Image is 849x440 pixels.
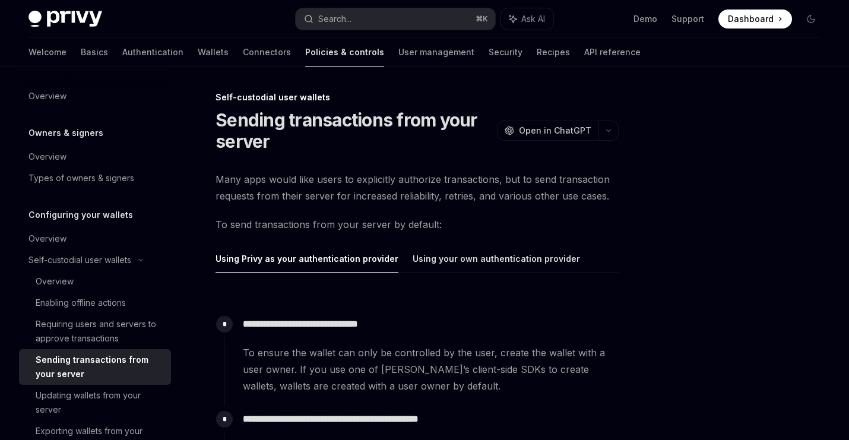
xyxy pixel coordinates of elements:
a: Recipes [537,38,570,67]
a: Overview [19,146,171,167]
div: Overview [28,150,66,164]
a: Support [671,13,704,25]
a: Requiring users and servers to approve transactions [19,314,171,349]
a: Demo [633,13,657,25]
div: Overview [28,89,66,103]
img: dark logo [28,11,102,27]
span: Many apps would like users to explicitly authorize transactions, but to send transaction requests... [216,171,619,204]
a: Enabling offline actions [19,292,171,314]
a: Basics [81,38,108,67]
a: User management [398,38,474,67]
a: Overview [19,86,171,107]
span: To ensure the wallet can only be controlled by the user, create the wallet with a user owner. If ... [243,344,618,394]
button: Toggle dark mode [802,10,821,29]
button: Search...⌘K [296,8,495,30]
div: Updating wallets from your server [36,388,164,417]
a: Dashboard [718,10,792,29]
a: Wallets [198,38,229,67]
div: Types of owners & signers [28,171,134,185]
a: Sending transactions from your server [19,349,171,385]
div: Sending transactions from your server [36,353,164,381]
span: ⌘ K [476,14,488,24]
button: Using your own authentication provider [413,245,580,273]
a: Overview [19,228,171,249]
a: Welcome [28,38,66,67]
a: Security [489,38,522,67]
span: Dashboard [728,13,774,25]
span: Open in ChatGPT [519,125,591,137]
div: Search... [318,12,351,26]
a: Updating wallets from your server [19,385,171,420]
a: Connectors [243,38,291,67]
h5: Configuring your wallets [28,208,133,222]
a: API reference [584,38,641,67]
button: Using Privy as your authentication provider [216,245,398,273]
span: Ask AI [521,13,545,25]
h1: Sending transactions from your server [216,109,492,152]
div: Enabling offline actions [36,296,126,310]
a: Policies & controls [305,38,384,67]
button: Open in ChatGPT [497,121,598,141]
div: Overview [36,274,74,289]
a: Authentication [122,38,183,67]
div: Requiring users and servers to approve transactions [36,317,164,346]
div: Self-custodial user wallets [28,253,131,267]
span: To send transactions from your server by default: [216,216,619,233]
a: Types of owners & signers [19,167,171,189]
div: Self-custodial user wallets [216,91,619,103]
div: Overview [28,232,66,246]
h5: Owners & signers [28,126,103,140]
a: Overview [19,271,171,292]
button: Ask AI [501,8,553,30]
